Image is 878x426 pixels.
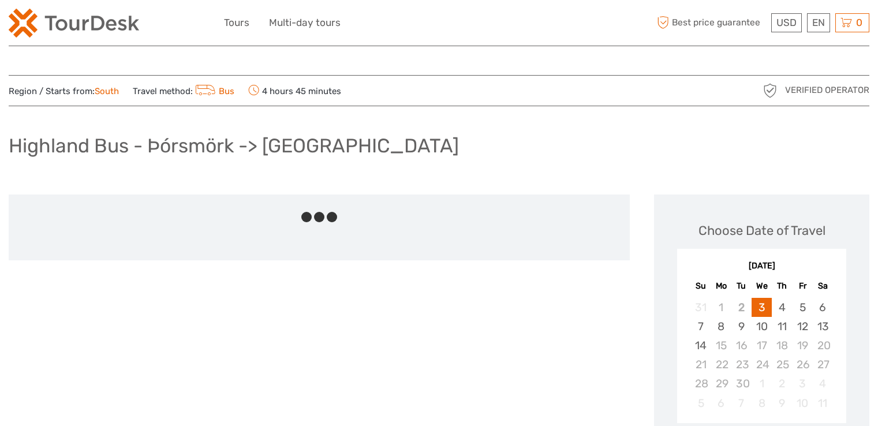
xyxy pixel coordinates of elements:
[731,278,752,294] div: Tu
[813,317,833,336] div: Choose Saturday, September 13th, 2025
[711,374,731,393] div: Not available Monday, September 29th, 2025
[731,317,752,336] div: Choose Tuesday, September 9th, 2025
[690,317,711,336] div: Choose Sunday, September 7th, 2025
[772,298,792,317] div: Choose Thursday, September 4th, 2025
[752,336,772,355] div: Not available Wednesday, September 17th, 2025
[95,86,119,96] a: South
[772,374,792,393] div: Not available Thursday, October 2nd, 2025
[813,336,833,355] div: Not available Saturday, September 20th, 2025
[690,374,711,393] div: Not available Sunday, September 28th, 2025
[731,394,752,413] div: Not available Tuesday, October 7th, 2025
[654,13,768,32] span: Best price guarantee
[792,278,812,294] div: Fr
[785,84,869,96] span: Verified Operator
[752,298,772,317] div: Choose Wednesday, September 3rd, 2025
[813,355,833,374] div: Not available Saturday, September 27th, 2025
[133,83,234,99] span: Travel method:
[690,394,711,413] div: Not available Sunday, October 5th, 2025
[776,17,797,28] span: USD
[854,17,864,28] span: 0
[792,355,812,374] div: Not available Friday, September 26th, 2025
[711,394,731,413] div: Not available Monday, October 6th, 2025
[731,355,752,374] div: Not available Tuesday, September 23rd, 2025
[269,14,341,31] a: Multi-day tours
[772,355,792,374] div: Not available Thursday, September 25th, 2025
[690,298,711,317] div: Not available Sunday, August 31st, 2025
[792,394,812,413] div: Not available Friday, October 10th, 2025
[813,394,833,413] div: Not available Saturday, October 11th, 2025
[752,355,772,374] div: Not available Wednesday, September 24th, 2025
[9,134,459,158] h1: Highland Bus - Þórsmörk -> [GEOGRAPHIC_DATA]
[792,298,812,317] div: Choose Friday, September 5th, 2025
[698,222,825,240] div: Choose Date of Travel
[677,260,846,272] div: [DATE]
[224,14,249,31] a: Tours
[752,374,772,393] div: Not available Wednesday, October 1st, 2025
[711,298,731,317] div: Not available Monday, September 1st, 2025
[752,317,772,336] div: Choose Wednesday, September 10th, 2025
[792,336,812,355] div: Not available Friday, September 19th, 2025
[711,355,731,374] div: Not available Monday, September 22nd, 2025
[731,336,752,355] div: Not available Tuesday, September 16th, 2025
[248,83,341,99] span: 4 hours 45 minutes
[813,298,833,317] div: Choose Saturday, September 6th, 2025
[772,394,792,413] div: Not available Thursday, October 9th, 2025
[731,298,752,317] div: Not available Tuesday, September 2nd, 2025
[690,355,711,374] div: Not available Sunday, September 21st, 2025
[711,336,731,355] div: Not available Monday, September 15th, 2025
[690,336,711,355] div: Choose Sunday, September 14th, 2025
[807,13,830,32] div: EN
[772,317,792,336] div: Choose Thursday, September 11th, 2025
[193,86,234,96] a: Bus
[9,9,139,38] img: 2254-3441b4b5-4e5f-4d00-b396-31f1d84a6ebf_logo_small.png
[711,317,731,336] div: Choose Monday, September 8th, 2025
[752,394,772,413] div: Not available Wednesday, October 8th, 2025
[813,374,833,393] div: Not available Saturday, October 4th, 2025
[711,278,731,294] div: Mo
[9,85,119,98] span: Region / Starts from:
[813,278,833,294] div: Sa
[752,278,772,294] div: We
[772,278,792,294] div: Th
[792,317,812,336] div: Choose Friday, September 12th, 2025
[690,278,711,294] div: Su
[731,374,752,393] div: Not available Tuesday, September 30th, 2025
[792,374,812,393] div: Not available Friday, October 3rd, 2025
[761,81,779,100] img: verified_operator_grey_128.png
[681,298,843,413] div: month 2025-09
[772,336,792,355] div: Not available Thursday, September 18th, 2025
